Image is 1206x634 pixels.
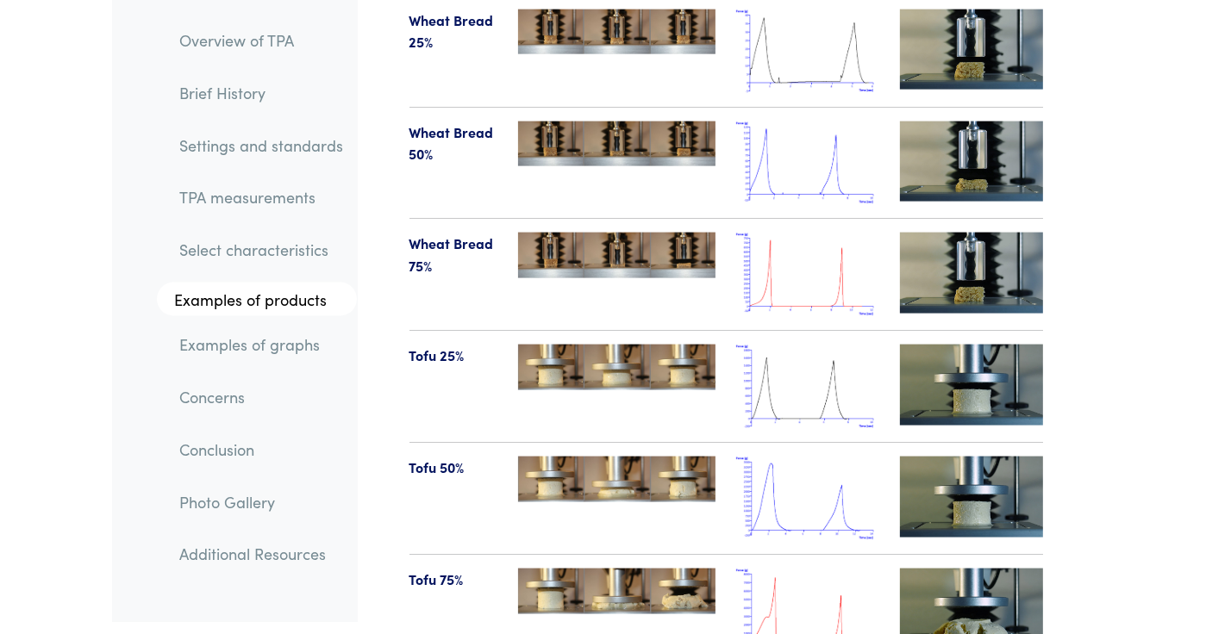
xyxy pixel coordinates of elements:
[166,73,357,113] a: Brief History
[736,121,879,205] img: wheat_bread_tpa_50.png
[900,121,1043,202] img: wheat_bread-videotn-50.jpg
[900,345,1043,425] img: tofu-videotn-25.jpg
[166,482,357,521] a: Photo Gallery
[736,9,879,93] img: wheat_bread_tpa_25.png
[166,534,357,574] a: Additional Resources
[166,430,357,469] a: Conclusion
[518,569,715,613] img: tofu-75-123-tpa.jpg
[736,233,879,316] img: wheat_bread_tpa_75.png
[518,345,715,390] img: tofu-25-123-tpa.jpg
[518,233,715,277] img: wheat_bread-75-123-tpa.jpg
[900,457,1043,537] img: tofu-videotn-25.jpg
[518,9,715,54] img: wheat_bread-25-123-tpa.jpg
[409,9,498,53] p: Wheat Bread 25%
[409,233,498,277] p: Wheat Bread 75%
[518,121,715,166] img: wheat_bread-50-123-tpa.jpg
[900,9,1043,90] img: wheat_bread-videotn-25.jpg
[166,21,357,60] a: Overview of TPA
[900,233,1043,313] img: wheat_bread-videotn-75.jpg
[518,457,715,501] img: tofu-50-123-tpa.jpg
[409,121,498,165] p: Wheat Bread 50%
[736,345,879,428] img: tofu_tpa_25.png
[166,377,357,417] a: Concerns
[166,125,357,165] a: Settings and standards
[409,457,498,479] p: Tofu 50%
[736,457,879,540] img: tofu_tpa_50.png
[166,325,357,364] a: Examples of graphs
[409,569,498,591] p: Tofu 75%
[409,345,498,367] p: Tofu 25%
[166,177,357,217] a: TPA measurements
[166,230,357,270] a: Select characteristics
[157,283,357,317] a: Examples of products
